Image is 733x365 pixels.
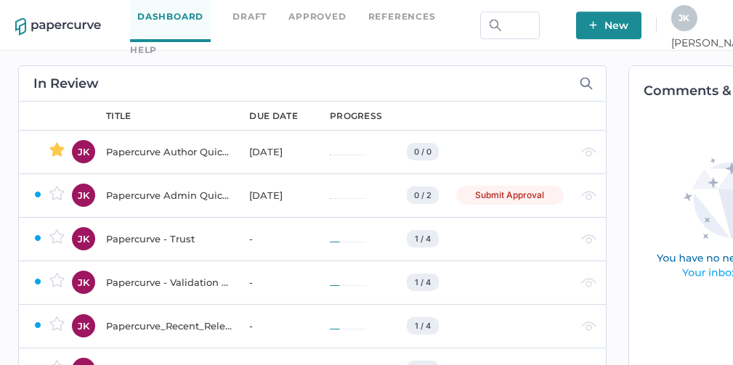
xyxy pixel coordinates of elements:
[33,190,42,199] img: ZaPP2z7XVwAAAABJRU5ErkJggg==
[72,271,95,294] div: JK
[33,234,42,242] img: ZaPP2z7XVwAAAABJRU5ErkJggg==
[456,186,564,205] div: Submit Approval
[49,316,65,331] img: star-inactive.70f2008a.svg
[589,21,597,29] img: plus-white.e19ec114.svg
[407,186,439,204] div: 0 / 2
[581,147,596,157] img: eye-light-gray.b6d092a5.svg
[407,317,439,335] div: 1 / 4
[407,143,439,160] div: 0 / 0
[106,110,131,123] div: title
[72,184,95,207] div: JK
[589,12,628,39] span: New
[106,317,232,335] div: Papercurve_Recent_Release_Notes
[49,273,65,287] img: star-inactive.70f2008a.svg
[130,42,157,58] div: help
[235,261,315,304] td: -
[72,140,95,163] div: JK
[33,321,42,329] img: ZaPP2z7XVwAAAABJRU5ErkJggg==
[679,12,689,23] span: J K
[249,186,312,204] div: [DATE]
[581,321,596,331] img: eye-light-gray.b6d092a5.svg
[288,9,346,25] a: Approved
[581,191,596,200] img: eye-light-gray.b6d092a5.svg
[106,230,232,247] div: Papercurve - Trust
[106,143,232,160] div: Papercurve Author Quick Start Guide
[407,230,439,247] div: 1 / 4
[490,20,501,31] img: search.bf03fe8b.svg
[330,110,382,123] div: progress
[480,12,540,39] input: Search Workspace
[106,274,232,291] div: Papercurve - Validation & Compliance Summary
[33,77,99,90] h2: In Review
[72,314,95,337] div: JK
[15,18,101,36] img: papercurve-logo-colour.7244d18c.svg
[235,304,315,348] td: -
[368,9,436,25] a: References
[235,217,315,261] td: -
[581,234,596,244] img: eye-light-gray.b6d092a5.svg
[49,186,65,200] img: star-inactive.70f2008a.svg
[49,142,65,157] img: star-active.7b6ae705.svg
[581,278,596,287] img: eye-light-gray.b6d092a5.svg
[232,9,267,25] a: Draft
[249,143,312,160] div: [DATE]
[580,77,593,90] img: search-icon-expand.c6106642.svg
[49,229,65,244] img: star-inactive.70f2008a.svg
[106,186,232,204] div: Papercurve Admin Quick Start Guide Notification Test
[33,277,42,286] img: ZaPP2z7XVwAAAABJRU5ErkJggg==
[72,227,95,250] div: JK
[249,110,297,123] div: due date
[576,12,641,39] button: New
[407,274,439,291] div: 1 / 4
